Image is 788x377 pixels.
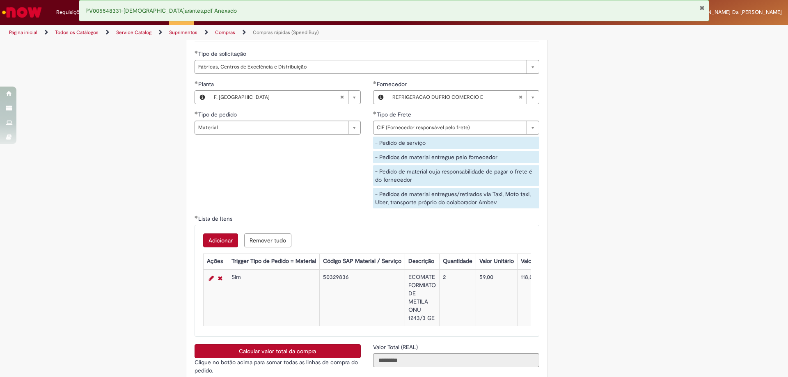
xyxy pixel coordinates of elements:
a: Compras [215,29,235,36]
a: Página inicial [9,29,37,36]
span: Obrigatório Preenchido [373,111,377,114]
span: Obrigatório Preenchido [195,111,198,114]
button: Fechar Notificação [699,5,705,11]
ul: Trilhas de página [6,25,519,40]
a: Editar Linha 1 [207,273,216,283]
span: Fornecedor [377,80,408,88]
span: Obrigatório Preenchido [195,215,198,219]
th: Código SAP Material / Serviço [319,254,405,269]
span: Obrigatório Preenchido [195,81,198,84]
button: Calcular valor total da compra [195,344,361,358]
span: Tipo de Frete [377,111,413,118]
td: 118,00 [517,270,570,326]
td: ECOMATE FORMIATO DE METILA ONU 1243/3 GE [405,270,439,326]
abbr: Limpar campo Fornecedor [514,91,527,104]
span: Tipo de pedido [198,111,238,118]
div: - Pedidos de material entregue pelo fornecedor [373,151,539,163]
span: PV005548331-[DEMOGRAPHIC_DATA]arantes.pdf Anexado [85,7,237,14]
button: Fornecedor , Visualizar este registro REFRIGERACAO DUFRIO COMERCIO E [373,91,388,104]
a: Service Catalog [116,29,151,36]
img: ServiceNow [1,4,43,21]
span: Fábricas, Centros de Excelência e Distribuição [198,60,522,73]
th: Quantidade [439,254,476,269]
button: Planta, Visualizar este registro F. Uberlândia [195,91,210,104]
span: Obrigatório Preenchido [195,50,198,54]
abbr: Limpar campo Planta [336,91,348,104]
div: - Pedidos de material entregues/retirados via Taxi, Moto taxi, Uber, transporte próprio do colabo... [373,188,539,208]
a: Todos os Catálogos [55,29,98,36]
div: - Pedido de serviço [373,137,539,149]
span: [PERSON_NAME] Da [PERSON_NAME] [689,9,782,16]
a: REFRIGERACAO DUFRIO COMERCIO ELimpar campo Fornecedor [388,91,539,104]
span: F. [GEOGRAPHIC_DATA] [214,91,340,104]
a: Remover linha 1 [216,273,224,283]
td: 59,00 [476,270,517,326]
th: Trigger Tipo de Pedido = Material [228,254,319,269]
th: Ações [203,254,228,269]
button: Add a row for Lista de Itens [203,233,238,247]
span: Material [198,121,344,134]
th: Descrição [405,254,439,269]
div: - Pedido de material cuja responsabilidade de pagar o frete é do fornecedor [373,165,539,186]
span: Somente leitura - Valor Total (REAL) [373,343,419,351]
td: 2 [439,270,476,326]
td: 50329836 [319,270,405,326]
a: Suprimentos [169,29,197,36]
button: Remove all rows for Lista de Itens [244,233,291,247]
input: Valor Total (REAL) [373,353,539,367]
span: Lista de Itens [198,215,234,222]
a: Compras rápidas (Speed Buy) [253,29,319,36]
span: REFRIGERACAO DUFRIO COMERCIO E [392,91,518,104]
span: Tipo de solicitação [198,50,248,57]
span: Requisições [56,8,85,16]
label: Somente leitura - Valor Total (REAL) [373,343,419,351]
th: Valor Unitário [476,254,517,269]
span: CIF (Fornecedor responsável pelo frete) [377,121,522,134]
span: Planta [198,80,215,88]
td: Sim [228,270,319,326]
p: Clique no botão acima para somar todas as linhas de compra do pedido. [195,358,361,375]
a: F. [GEOGRAPHIC_DATA]Limpar campo Planta [210,91,360,104]
span: Obrigatório Preenchido [373,81,377,84]
th: Valor Total Moeda [517,254,570,269]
